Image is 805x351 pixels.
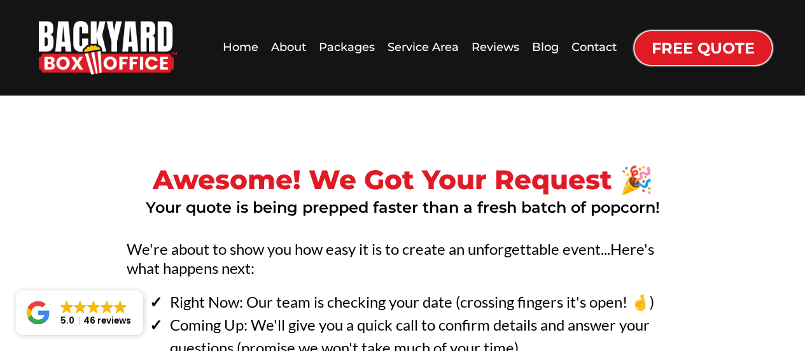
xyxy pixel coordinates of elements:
a: Home [219,35,262,60]
a: Close GoogleGoogleGoogleGoogleGoogle 5.046 reviews [16,290,143,335]
h2: Your quote is being prepped faster than a fresh batch of popcorn! [34,197,772,217]
span: Free Quote [652,39,755,57]
a: About [267,35,310,60]
h3: We're about to show you how easy it is to create an unforgettable event...Here's what happens next: [127,240,679,278]
a: Free Quote [634,31,772,65]
img: Backyard Box Office [39,21,178,75]
a: Packages [315,35,379,60]
span: Right Now: Our team is checking your date (crossing fingers it's open! 🤞) [170,292,654,311]
h1: Awesome! We Got Your Request 🎉 [34,162,772,197]
a: https://www.backyardboxoffice.com [39,21,178,75]
a: Service Area [384,35,463,60]
a: Contact [568,35,620,60]
a: Reviews [468,35,523,60]
a: Blog [528,35,563,60]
